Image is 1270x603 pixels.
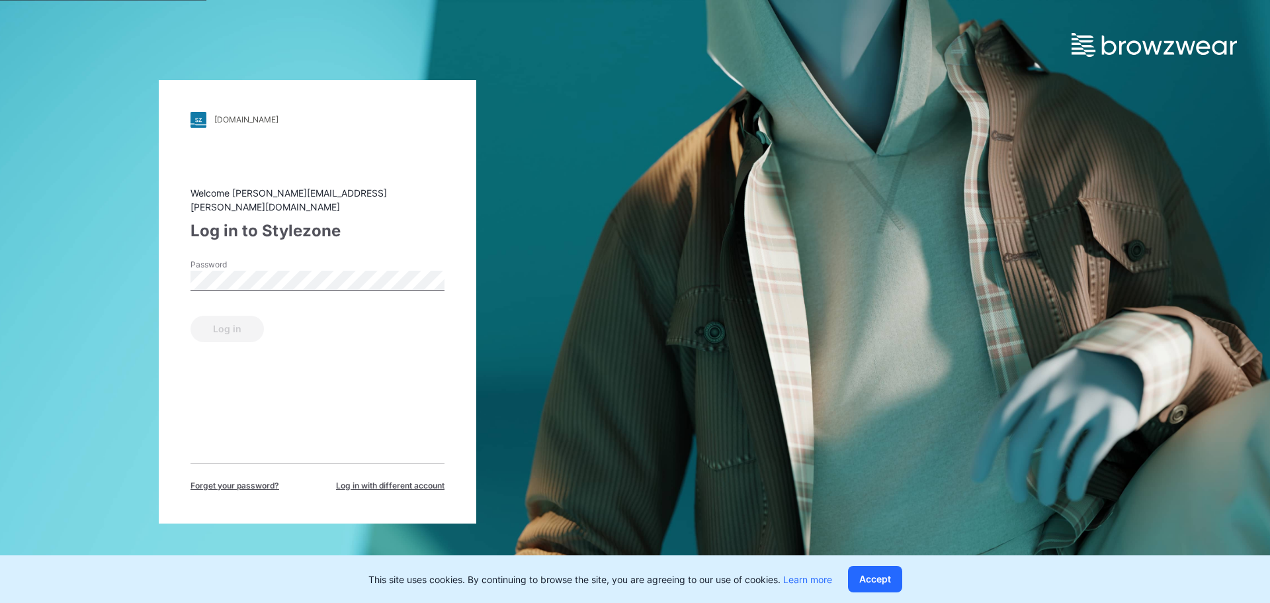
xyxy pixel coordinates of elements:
span: Forget your password? [190,480,279,492]
div: Welcome [PERSON_NAME][EMAIL_ADDRESS][PERSON_NAME][DOMAIN_NAME] [190,186,444,214]
div: [DOMAIN_NAME] [214,115,278,124]
p: This site uses cookies. By continuing to browse the site, you are agreeing to our use of cookies. [368,573,832,586]
a: Learn more [783,574,832,585]
img: stylezone-logo.562084cfcfab977791bfbf7441f1a819.svg [190,112,206,128]
span: Log in with different account [336,480,444,492]
label: Password [190,259,283,271]
button: Accept [848,566,902,592]
div: Log in to Stylezone [190,219,444,243]
a: [DOMAIN_NAME] [190,112,444,128]
img: browzwear-logo.e42bd6dac1945053ebaf764b6aa21510.svg [1072,33,1237,57]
